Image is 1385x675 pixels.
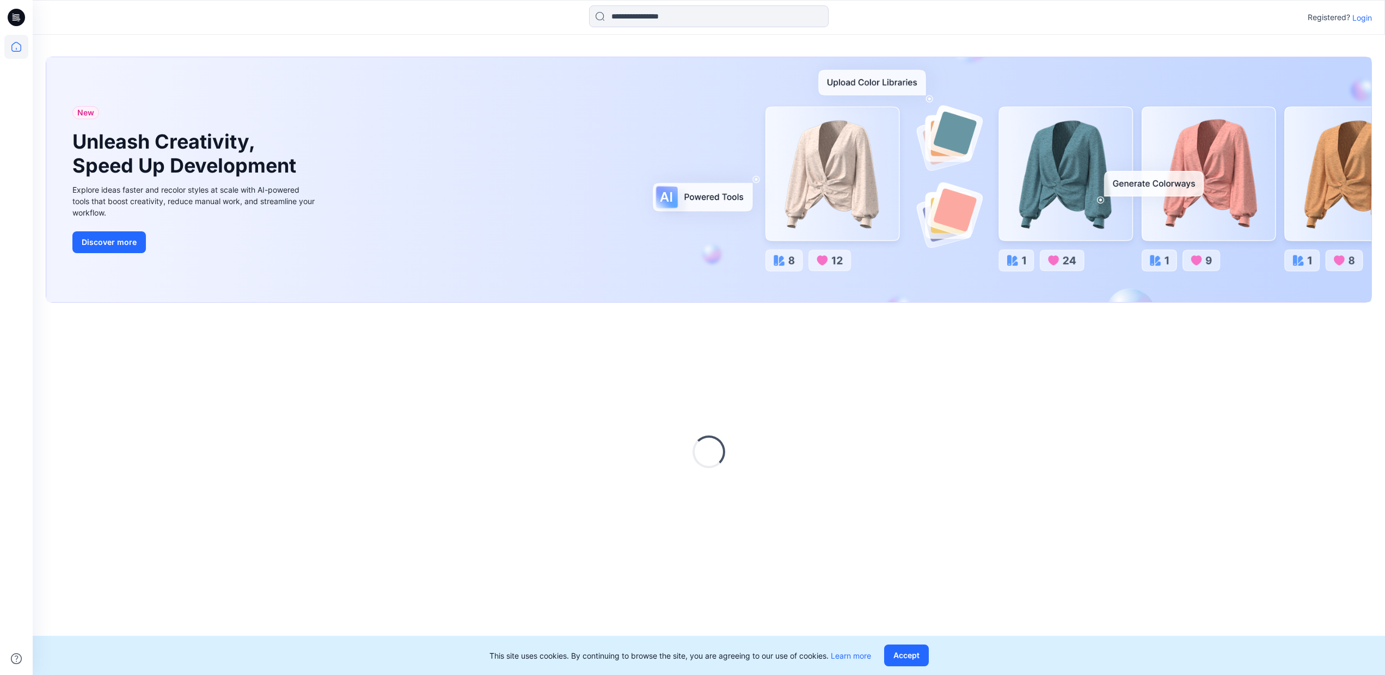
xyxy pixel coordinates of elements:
[72,231,146,253] button: Discover more
[1308,11,1350,24] p: Registered?
[884,645,929,666] button: Accept
[1352,12,1372,23] p: Login
[72,231,317,253] a: Discover more
[831,651,871,660] a: Learn more
[489,650,871,661] p: This site uses cookies. By continuing to browse the site, you are agreeing to our use of cookies.
[72,184,317,218] div: Explore ideas faster and recolor styles at scale with AI-powered tools that boost creativity, red...
[77,106,94,119] span: New
[72,130,301,177] h1: Unleash Creativity, Speed Up Development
